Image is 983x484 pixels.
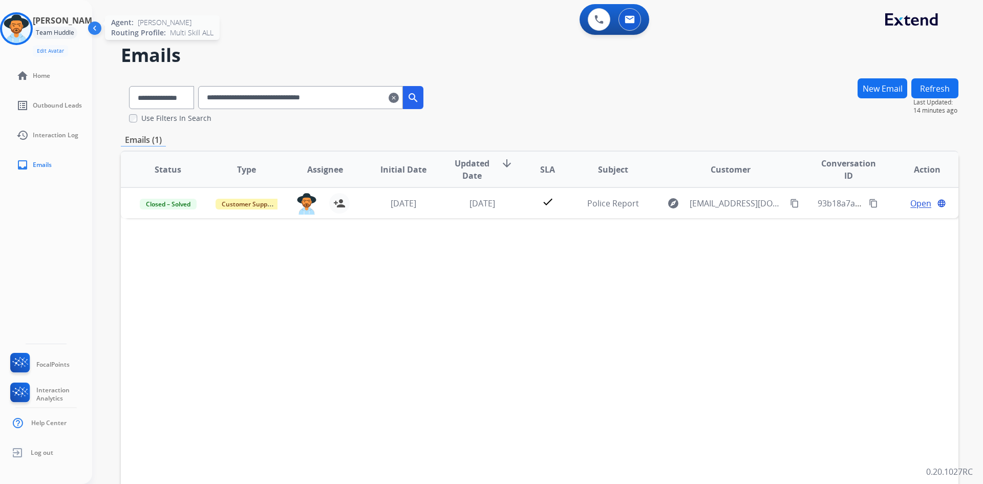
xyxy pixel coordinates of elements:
[380,163,426,176] span: Initial Date
[818,157,879,182] span: Conversation ID
[237,163,256,176] span: Type
[880,152,958,187] th: Action
[8,353,70,376] a: FocalPoints
[33,101,82,110] span: Outbound Leads
[540,163,555,176] span: SLA
[31,449,53,457] span: Log out
[937,199,946,208] mat-icon: language
[333,197,346,209] mat-icon: person_add
[542,196,554,208] mat-icon: check
[407,92,419,104] mat-icon: search
[111,17,134,28] span: Agent:
[33,27,77,39] div: Team Huddle
[8,383,92,406] a: Interaction Analytics
[16,159,29,171] mat-icon: inbox
[926,466,973,478] p: 0.20.1027RC
[16,99,29,112] mat-icon: list_alt
[598,163,628,176] span: Subject
[307,163,343,176] span: Assignee
[913,107,958,115] span: 14 minutes ago
[111,28,166,38] span: Routing Profile:
[818,198,977,209] span: 93b18a7a-4727-4453-b2e4-ad8d8dcc9292
[296,193,317,215] img: agent-avatar
[869,199,878,208] mat-icon: content_copy
[121,45,958,66] h2: Emails
[33,45,68,57] button: Edit Avatar
[911,78,958,98] button: Refresh
[790,199,799,208] mat-icon: content_copy
[140,199,197,209] span: Closed – Solved
[2,14,31,43] img: avatar
[33,161,52,169] span: Emails
[389,92,399,104] mat-icon: clear
[16,70,29,82] mat-icon: home
[33,14,99,27] h3: [PERSON_NAME]
[587,198,639,209] span: Police Report
[858,78,907,98] button: New Email
[913,98,958,107] span: Last Updated:
[155,163,181,176] span: Status
[170,28,213,38] span: Multi Skill ALL
[452,157,493,182] span: Updated Date
[216,199,282,209] span: Customer Support
[33,131,78,139] span: Interaction Log
[690,197,785,209] span: [EMAIL_ADDRESS][DOMAIN_NAME]
[138,17,191,28] span: [PERSON_NAME]
[36,361,70,369] span: FocalPoints
[910,197,931,209] span: Open
[711,163,751,176] span: Customer
[501,157,513,170] mat-icon: arrow_downward
[391,198,416,209] span: [DATE]
[667,197,679,209] mat-icon: explore
[31,419,67,427] span: Help Center
[36,386,92,403] span: Interaction Analytics
[16,129,29,141] mat-icon: history
[121,134,166,146] p: Emails (1)
[469,198,495,209] span: [DATE]
[141,113,211,123] label: Use Filters In Search
[33,72,50,80] span: Home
